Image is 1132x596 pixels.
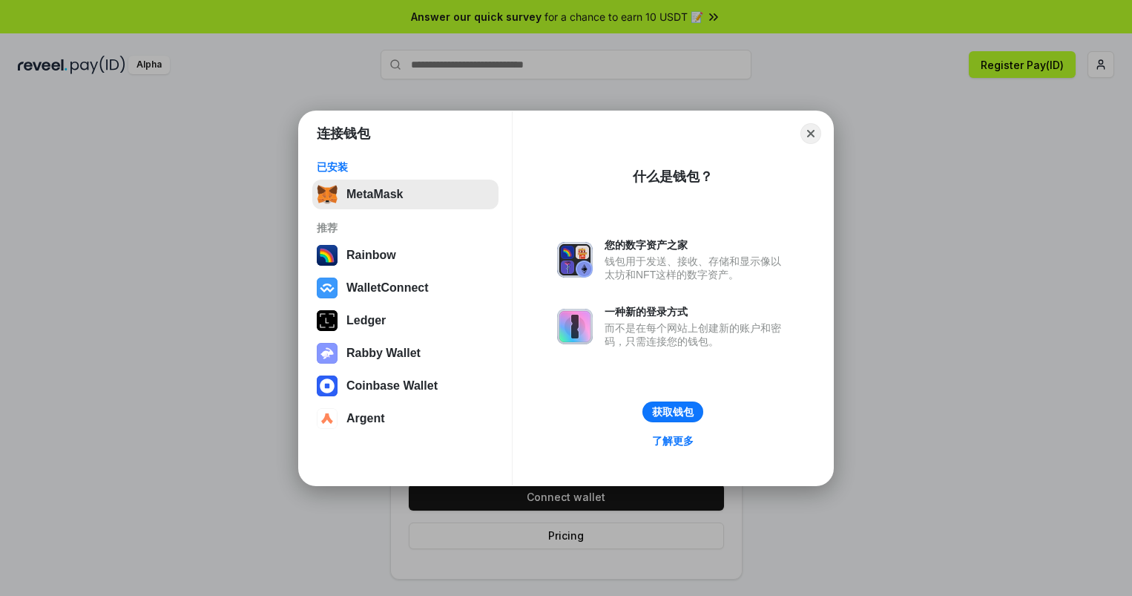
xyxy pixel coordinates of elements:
div: 您的数字资产之家 [605,238,789,252]
div: 推荐 [317,221,494,235]
div: 已安装 [317,160,494,174]
button: 获取钱包 [642,402,703,422]
img: svg+xml,%3Csvg%20width%3D%22120%22%20height%3D%22120%22%20viewBox%3D%220%200%20120%20120%22%20fil... [317,245,338,266]
div: 什么是钱包？ [633,168,713,186]
button: Rainbow [312,240,498,270]
button: Coinbase Wallet [312,371,498,401]
div: 了解更多 [652,434,694,448]
div: WalletConnect [346,281,429,295]
img: svg+xml,%3Csvg%20fill%3D%22none%22%20height%3D%2233%22%20viewBox%3D%220%200%2035%2033%22%20width%... [317,184,338,205]
button: WalletConnect [312,273,498,303]
img: svg+xml,%3Csvg%20xmlns%3D%22http%3A%2F%2Fwww.w3.org%2F2000%2Fsvg%22%20fill%3D%22none%22%20viewBox... [557,309,593,344]
div: 钱包用于发送、接收、存储和显示像以太坊和NFT这样的数字资产。 [605,255,789,281]
img: svg+xml,%3Csvg%20width%3D%2228%22%20height%3D%2228%22%20viewBox%3D%220%200%2028%2028%22%20fill%3D... [317,278,338,298]
a: 了解更多 [643,431,702,451]
img: svg+xml,%3Csvg%20width%3D%2228%22%20height%3D%2228%22%20viewBox%3D%220%200%2028%2028%22%20fill%3D... [317,376,338,396]
button: Rabby Wallet [312,338,498,368]
div: 获取钱包 [652,405,694,419]
h1: 连接钱包 [317,125,370,143]
img: svg+xml,%3Csvg%20xmlns%3D%22http%3A%2F%2Fwww.w3.org%2F2000%2Fsvg%22%20width%3D%2228%22%20height%3... [317,310,338,331]
img: svg+xml,%3Csvg%20xmlns%3D%22http%3A%2F%2Fwww.w3.org%2F2000%2Fsvg%22%20fill%3D%22none%22%20viewBox... [317,343,338,364]
button: MetaMask [312,180,498,209]
div: Argent [346,412,385,425]
div: Rainbow [346,249,396,262]
div: MetaMask [346,188,403,201]
div: 一种新的登录方式 [605,305,789,318]
button: Argent [312,404,498,433]
div: Rabby Wallet [346,347,421,360]
button: Ledger [312,306,498,335]
img: svg+xml,%3Csvg%20width%3D%2228%22%20height%3D%2228%22%20viewBox%3D%220%200%2028%2028%22%20fill%3D... [317,408,338,429]
button: Close [800,123,821,144]
img: svg+xml,%3Csvg%20xmlns%3D%22http%3A%2F%2Fwww.w3.org%2F2000%2Fsvg%22%20fill%3D%22none%22%20viewBox... [557,242,593,278]
div: Ledger [346,314,386,327]
div: 而不是在每个网站上创建新的账户和密码，只需连接您的钱包。 [605,321,789,348]
div: Coinbase Wallet [346,379,438,393]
